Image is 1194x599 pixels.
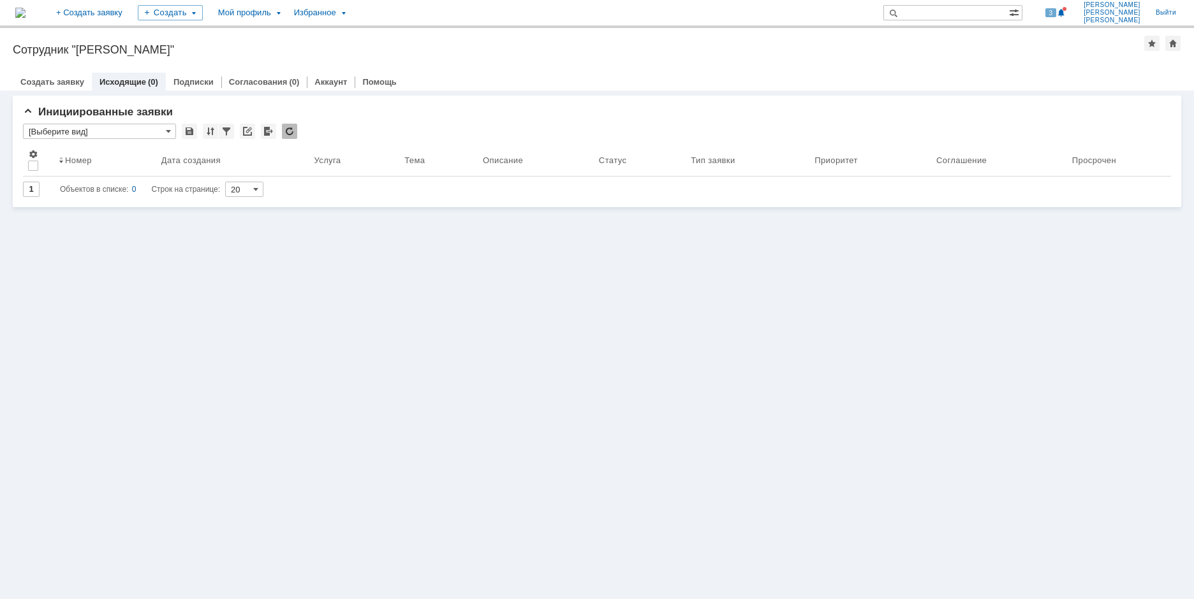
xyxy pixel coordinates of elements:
span: [PERSON_NAME] [1084,9,1140,17]
span: [PERSON_NAME] [1084,17,1140,24]
div: Сортировка... [203,124,218,139]
div: Статус [599,155,626,165]
div: Тема [404,155,425,165]
div: Сотрудник "[PERSON_NAME]" [13,43,1144,56]
div: Обновлять список [282,124,297,139]
div: Экспорт списка [261,124,276,139]
span: Настройки [28,149,38,159]
div: Соглашение [936,155,987,165]
th: Номер [54,144,156,177]
div: Услуга [314,155,341,165]
img: logo [15,8,26,18]
a: Помощь [362,77,396,87]
th: Тема [399,144,478,177]
div: Описание [483,155,523,165]
div: Приоритет [814,155,858,165]
div: Фильтрация... [219,124,234,139]
div: Сделать домашней страницей [1165,36,1181,51]
div: Добавить в избранное [1144,36,1160,51]
th: Услуга [309,144,399,177]
div: Скопировать ссылку на список [240,124,255,139]
div: (0) [289,77,299,87]
span: Расширенный поиск [1009,6,1022,18]
div: Тип заявки [691,155,735,165]
div: Просрочен [1072,155,1116,165]
div: 0 [132,182,136,197]
th: Тип заявки [686,144,809,177]
a: Перейти на домашнюю страницу [15,8,26,18]
span: 3 [1045,8,1057,17]
a: Подписки [173,77,214,87]
i: Строк на странице: [60,182,220,197]
div: Сохранить вид [182,124,197,139]
th: Приоритет [809,144,931,177]
th: Соглашение [931,144,1067,177]
div: Дата создания [161,155,221,165]
div: Номер [65,155,92,165]
a: Аккаунт [314,77,347,87]
span: Инициированные заявки [23,106,173,118]
th: Статус [594,144,686,177]
div: (0) [148,77,158,87]
th: Дата создания [156,144,309,177]
span: Объектов в списке: [60,185,128,194]
a: Исходящие [99,77,146,87]
a: Согласования [229,77,288,87]
a: Создать заявку [20,77,84,87]
span: [PERSON_NAME] [1084,1,1140,9]
div: Создать [138,5,203,20]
